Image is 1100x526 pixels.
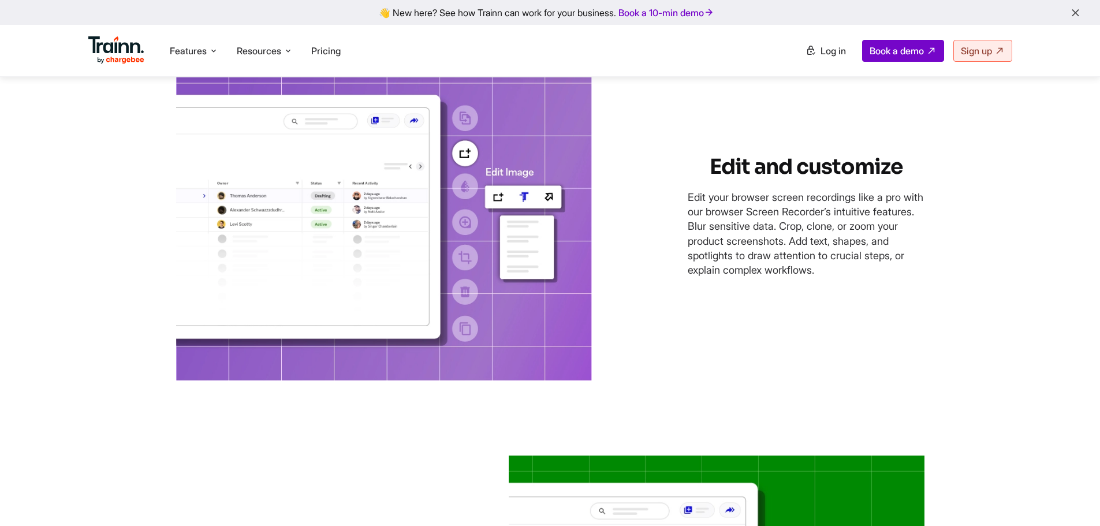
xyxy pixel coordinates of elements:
[688,190,924,277] p: Edit your browser screen recordings like a pro with our browser Screen Recorder’s intuitive featu...
[961,45,992,57] span: Sign up
[237,44,281,57] span: Resources
[799,40,853,61] a: Log in
[311,45,341,57] a: Pricing
[870,45,924,57] span: Book a demo
[176,58,592,380] img: Browser Screen Recorder| Video creation | Online video creator | Online video editor
[688,154,924,180] h3: Edit and customize
[862,40,944,62] a: Book a demo
[953,40,1012,62] a: Sign up
[88,36,145,64] img: Trainn Logo
[7,7,1093,18] div: 👋 New here? See how Trainn can work for your business.
[170,44,207,57] span: Features
[616,5,717,21] a: Book a 10-min demo
[1042,471,1100,526] iframe: Chat Widget
[821,45,846,57] span: Log in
